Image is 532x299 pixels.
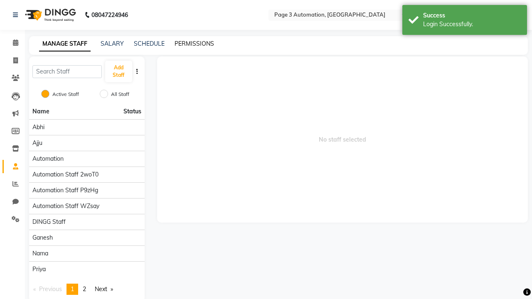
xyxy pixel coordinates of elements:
[32,233,53,242] span: Ganesh
[175,40,214,47] a: PERMISSIONS
[32,265,46,274] span: Priya
[32,123,44,132] span: Abhi
[32,108,49,115] span: Name
[423,11,521,20] div: Success
[52,91,79,98] label: Active Staff
[101,40,124,47] a: SALARY
[111,91,129,98] label: All Staff
[32,65,102,78] input: Search Staff
[39,285,62,293] span: Previous
[123,107,141,116] span: Status
[32,202,99,211] span: Automation Staff wZsay
[71,285,74,293] span: 1
[32,249,48,258] span: Nama
[423,20,521,29] div: Login Successfully.
[157,56,528,223] span: No staff selected
[32,139,42,147] span: Ajju
[21,3,78,27] img: logo
[32,186,98,195] span: Automation Staff p9zHg
[91,284,117,295] a: Next
[32,154,64,163] span: Automation
[134,40,165,47] a: SCHEDULE
[39,37,91,51] a: MANAGE STAFF
[32,218,66,226] span: DINGG Staff
[83,285,86,293] span: 2
[105,61,132,82] button: Add Staff
[91,3,128,27] b: 08047224946
[29,284,145,295] nav: Pagination
[32,170,99,179] span: Automation Staff 2woT0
